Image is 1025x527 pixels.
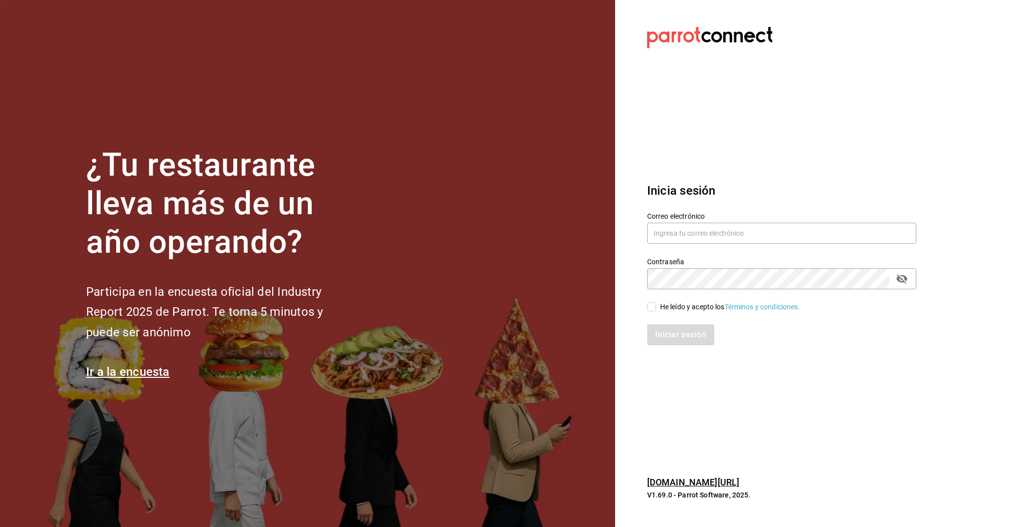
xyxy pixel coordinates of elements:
[86,365,170,379] a: Ir a la encuesta
[647,490,916,500] p: V1.69.0 - Parrot Software, 2025.
[647,223,916,244] input: Ingresa tu correo electrónico
[647,182,916,200] h3: Inicia sesión
[647,477,739,487] a: [DOMAIN_NAME][URL]
[893,270,910,287] button: passwordField
[660,302,800,312] div: He leído y acepto los
[725,303,800,311] a: Términos y condiciones.
[647,213,916,220] label: Correo electrónico
[86,282,356,343] h2: Participa en la encuesta oficial del Industry Report 2025 de Parrot. Te toma 5 minutos y puede se...
[647,258,916,265] label: Contraseña
[86,146,356,261] h1: ¿Tu restaurante lleva más de un año operando?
